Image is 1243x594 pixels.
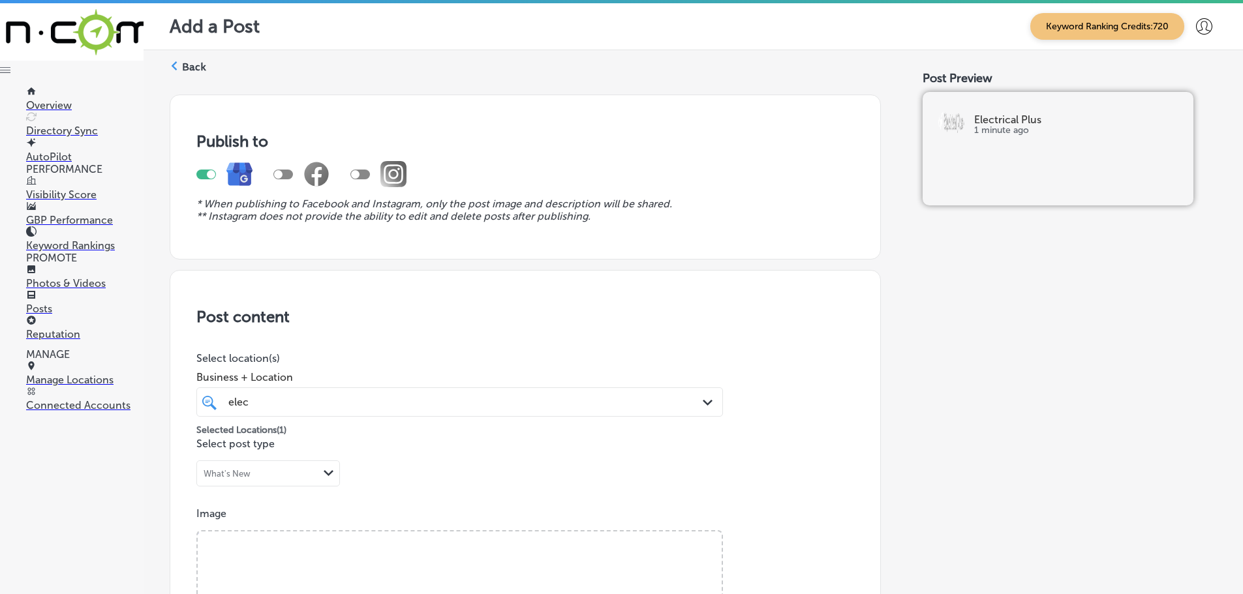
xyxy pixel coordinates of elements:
[26,265,144,290] a: Photos & Videos
[26,227,144,252] a: Keyword Rankings
[26,125,144,137] p: Directory Sync
[26,290,144,315] a: Posts
[26,328,144,340] p: Reputation
[196,198,672,210] i: * When publishing to Facebook and Instagram, only the post image and description will be shared.
[26,387,144,411] a: Connected Accounts
[26,399,144,411] p: Connected Accounts
[26,151,144,163] p: AutoPilot
[26,188,144,201] p: Visibility Score
[26,374,144,386] p: Manage Locations
[196,507,854,520] p: Image
[196,438,854,450] p: Select post type
[170,16,260,37] p: Add a Post
[26,277,144,290] p: Photos & Videos
[196,307,854,326] h3: Post content
[26,316,144,340] a: Reputation
[923,71,1217,85] div: Post Preview
[196,210,591,222] i: ** Instagram does not provide the ability to edit and delete posts after publishing.
[26,176,144,201] a: Visibility Score
[974,125,1178,136] p: 1 minute ago
[974,115,1178,125] p: Electrical Plus
[938,109,964,135] img: logo
[26,87,144,111] a: Overview
[196,352,723,364] p: Select location(s)
[26,348,144,361] p: MANAGE
[196,132,854,151] h3: Publish to
[26,252,144,264] p: PROMOTE
[196,371,723,383] span: Business + Location
[26,99,144,111] p: Overview
[26,163,144,175] p: PERFORMANCE
[26,201,144,226] a: GBP Performance
[26,214,144,226] p: GBP Performance
[182,60,206,74] label: Back
[26,112,144,137] a: Directory Sync
[26,361,144,386] a: Manage Locations
[26,138,144,163] a: AutoPilot
[26,303,144,315] p: Posts
[196,419,286,436] p: Selected Locations ( 1 )
[204,469,251,479] div: What's New
[1030,13,1184,40] span: Keyword Ranking Credits: 720
[26,239,144,252] p: Keyword Rankings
